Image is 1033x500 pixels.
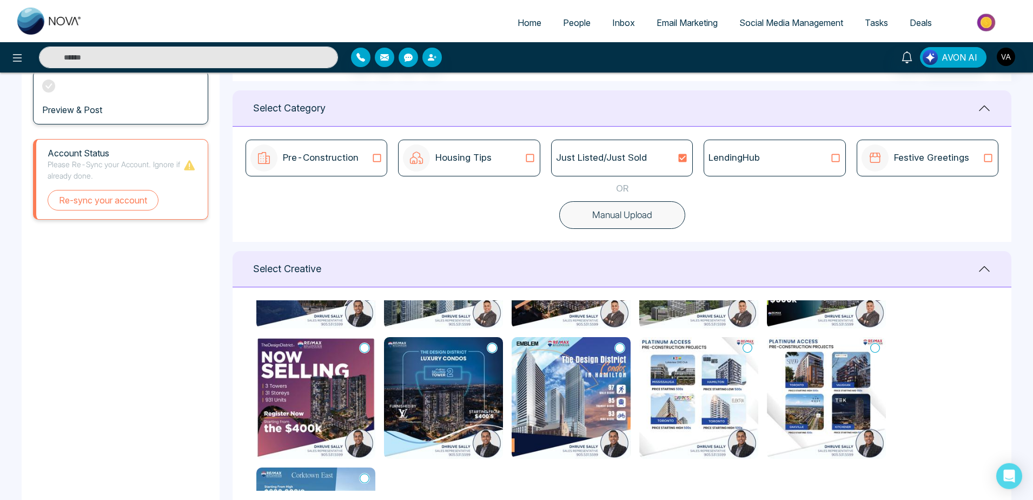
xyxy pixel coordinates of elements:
[563,17,591,28] span: People
[384,337,503,459] img: DesignDistrict136.jpg
[17,8,82,35] img: Nova CRM Logo
[920,47,986,68] button: AVON AI
[865,17,888,28] span: Tasks
[253,263,321,275] h1: Select Creative
[910,17,932,28] span: Deals
[512,337,631,459] img: District Condos 133.jpg
[42,105,102,115] h3: Preview & Post
[996,463,1022,489] div: Open Intercom Messenger
[894,151,969,165] p: Festive Greetings
[639,337,758,459] img: platinum access 1128.jpg
[923,50,938,65] img: Lead Flow
[559,201,685,229] button: Manual Upload
[435,151,492,165] p: Housing Tips
[767,337,886,459] img: platinum access28.jpg
[48,190,158,210] button: Re-sync your account
[948,10,1027,35] img: Market-place.gif
[657,17,718,28] span: Email Marketing
[253,102,326,114] h1: Select Category
[601,12,646,33] a: Inbox
[854,12,899,33] a: Tasks
[646,12,729,33] a: Email Marketing
[739,17,843,28] span: Social Media Management
[942,51,977,64] span: AVON AI
[708,151,760,165] p: LendingHub
[507,12,552,33] a: Home
[899,12,943,33] a: Deals
[403,144,430,172] img: icon
[612,17,635,28] span: Inbox
[250,144,277,172] img: icon
[48,159,183,181] p: Please Re-Sync your Account. Ignore if already done.
[862,144,889,172] img: icon
[283,151,359,165] p: Pre-Construction
[552,12,601,33] a: People
[997,48,1015,66] img: User Avatar
[256,337,375,459] img: designdistrict032.jpg
[616,182,628,196] p: OR
[556,151,647,165] p: Just Listed/Just Sold
[48,148,183,159] h1: Account Status
[729,12,854,33] a: Social Media Management
[518,17,541,28] span: Home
